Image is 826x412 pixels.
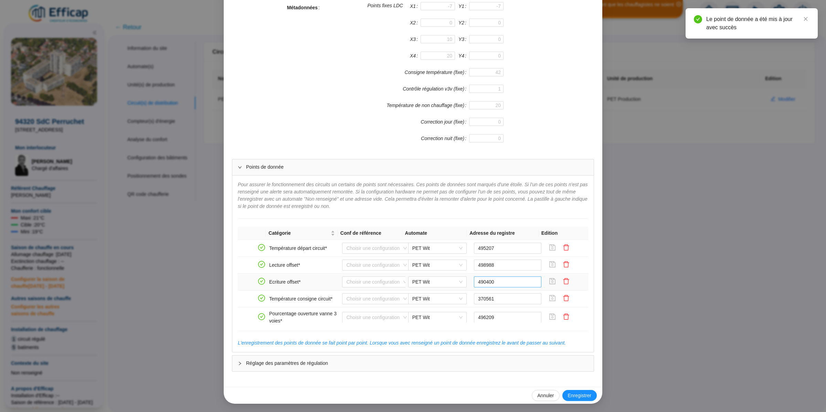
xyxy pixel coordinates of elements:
[412,243,463,253] span: PET Wit
[421,134,469,142] label: Correction nuit (fixe)
[412,260,463,270] span: PET Wit
[403,85,469,93] label: Contrôle régulation v3v (fixe)
[410,35,421,43] label: X3
[469,134,504,142] input: Correction nuit (fixe)
[258,244,265,251] span: check-circle
[421,52,455,60] input: X4
[469,85,504,93] input: Contrôle régulation v3v (fixe)
[405,68,469,76] label: Consigne température (fixe)
[562,390,597,401] button: Enregistrer
[266,227,338,240] th: Catégorie
[469,35,504,43] input: Y3
[421,2,455,10] input: X1
[412,277,463,287] span: PET Wit
[238,361,242,366] span: collapsed
[474,260,542,271] input: AV101, ...
[258,261,265,268] span: check-circle
[258,278,265,285] span: check-circle
[258,313,265,320] span: check-circle
[232,356,594,371] div: Réglage des paramètres de régulation
[232,159,594,175] div: Points de donnée
[563,278,570,285] span: delete
[421,35,455,43] input: X3
[532,390,559,401] button: Annuler
[410,19,421,27] label: X2
[421,19,455,27] input: X2
[458,52,469,60] label: Y4
[469,68,504,76] input: Consigne température (fixe)
[563,313,570,320] span: delete
[803,17,808,21] span: close
[287,5,318,10] strong: Métadonnées
[246,163,588,171] span: Points de donnée
[474,293,542,304] input: AV101, ...
[268,230,329,237] span: Catégorie
[266,307,340,328] td: Pourcentage ouverture vanne 3 voies*
[469,52,504,60] input: Y4
[568,392,591,399] span: Enregistrer
[266,240,340,257] td: Température départ circuit*
[694,15,702,23] span: check-circle
[266,274,340,290] td: Ecriture offset*
[402,227,467,240] th: Automate
[338,227,402,240] th: Conf de référence
[412,294,463,304] span: PET Wit
[469,19,504,27] input: Y2
[474,312,542,323] input: AV101, ...
[238,182,588,209] span: Pour assurer le fonctionnement des circuits un certains de points sont nécessaires. Ces points de...
[706,15,809,32] div: Le point de donnée a été mis à jour avec succès
[474,276,542,287] input: AV101, ...
[367,2,403,19] div: Points fixes LDC
[467,227,539,240] th: Adresse du registre
[386,101,469,109] label: Température de non chauffage (fixe)
[246,360,588,367] span: Réglage des paramètres de régulation
[266,290,340,307] td: Température consigne circuit*
[469,101,504,109] input: Température de non chauffage (fixe)
[563,261,570,268] span: delete
[469,118,504,126] input: Correction jour (fixe)
[539,227,582,240] th: Edition
[410,2,421,10] label: X1
[238,340,566,346] span: L'enregistrement des points de donnée se fait point par point. Lorsque vous avec renseigné un poi...
[458,35,469,43] label: Y3
[458,19,469,27] label: Y2
[258,295,265,302] span: check-circle
[474,243,542,254] input: AV101, ...
[469,2,504,10] input: Y1
[412,312,463,323] span: PET Wit
[266,257,340,274] td: Lecture offset*
[802,15,809,23] a: Close
[458,2,469,10] label: Y1
[238,165,242,169] span: expanded
[410,52,421,60] label: X4
[421,118,469,126] label: Correction jour (fixe)
[537,392,554,399] span: Annuler
[563,244,570,251] span: delete
[563,295,570,302] span: delete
